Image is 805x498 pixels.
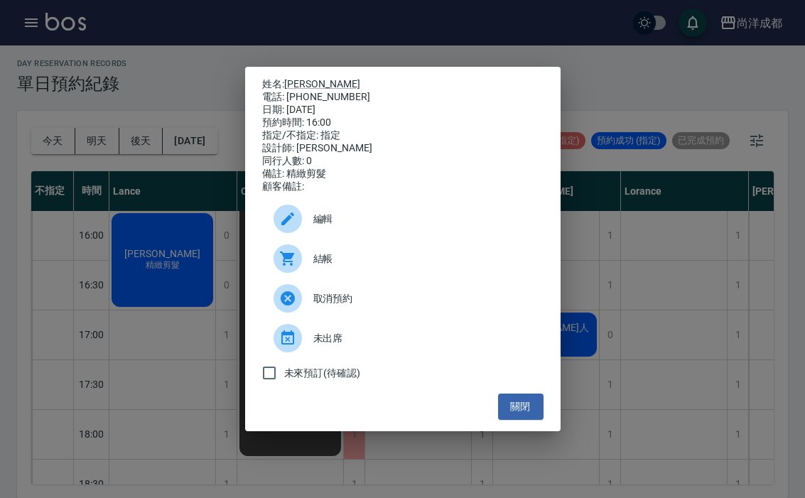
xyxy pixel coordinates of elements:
[262,318,544,358] div: 未出席
[262,78,544,91] p: 姓名:
[284,78,360,90] a: [PERSON_NAME]
[262,278,544,318] div: 取消預約
[313,212,532,227] span: 編輯
[262,91,544,104] div: 電話: [PHONE_NUMBER]
[262,239,544,278] a: 結帳
[262,168,544,180] div: 備註: 精緻剪髮
[262,129,544,142] div: 指定/不指定: 指定
[313,251,532,266] span: 結帳
[262,155,544,168] div: 同行人數: 0
[284,366,361,381] span: 未來預訂(待確認)
[262,104,544,117] div: 日期: [DATE]
[262,117,544,129] div: 預約時間: 16:00
[498,394,544,420] button: 關閉
[262,142,544,155] div: 設計師: [PERSON_NAME]
[313,331,532,346] span: 未出席
[262,180,544,193] div: 顧客備註:
[313,291,532,306] span: 取消預約
[262,199,544,239] div: 編輯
